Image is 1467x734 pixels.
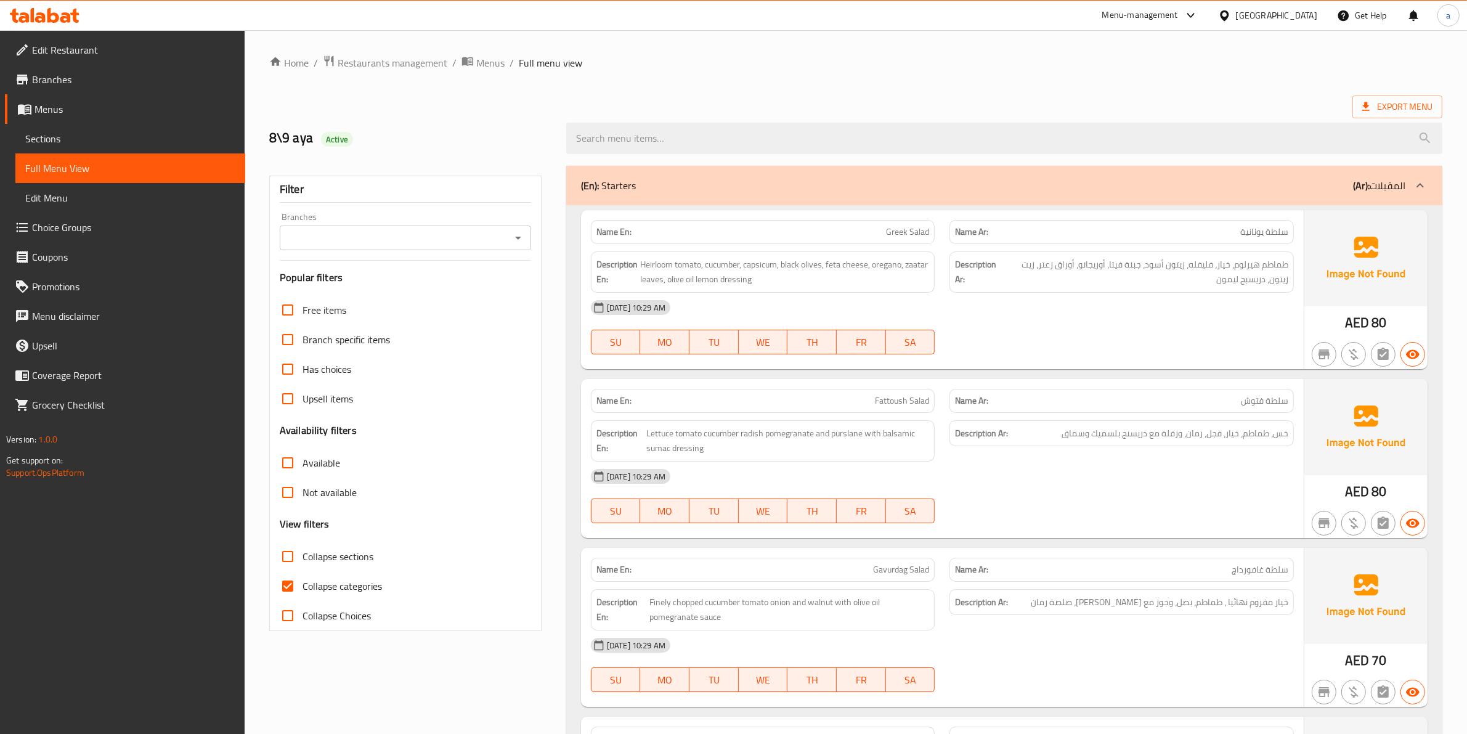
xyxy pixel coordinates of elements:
[1372,479,1387,504] span: 80
[581,176,599,195] b: (En):
[1400,680,1425,704] button: Available
[891,671,930,689] span: SA
[1304,548,1428,644] img: Ae5nvW7+0k+MAAAAAElFTkSuQmCC
[303,455,340,470] span: Available
[6,431,36,447] span: Version:
[640,330,689,354] button: MO
[689,330,739,354] button: TU
[1312,342,1336,367] button: Not branch specific item
[640,499,689,523] button: MO
[1341,511,1366,536] button: Purchased item
[596,563,632,576] strong: Name En:
[955,394,988,407] strong: Name Ar:
[842,671,881,689] span: FR
[25,161,235,176] span: Full Menu View
[591,499,641,523] button: SU
[1362,99,1432,115] span: Export Menu
[1371,511,1396,536] button: Not has choices
[32,338,235,353] span: Upsell
[269,55,1442,71] nav: breadcrumb
[5,213,245,242] a: Choice Groups
[645,502,685,520] span: MO
[596,671,636,689] span: SU
[1345,648,1369,672] span: AED
[739,667,788,692] button: WE
[25,190,235,205] span: Edit Menu
[1304,379,1428,475] img: Ae5nvW7+0k+MAAAAAElFTkSuQmCC
[510,229,527,247] button: Open
[596,333,636,351] span: SU
[452,55,457,70] li: /
[461,55,505,71] a: Menus
[6,465,84,481] a: Support.OpsPlatform
[1031,595,1288,610] span: خيار مفروم نهائيا ، طماطم، بصل، وجوز مع زيت زيتون، صلصة رمان
[280,423,357,438] h3: Availability filters
[303,549,373,564] span: Collapse sections
[5,242,245,272] a: Coupons
[837,499,886,523] button: FR
[15,183,245,213] a: Edit Menu
[649,595,930,625] span: Finely chopped cucumber tomato onion and walnut with olive oil pomegranate sauce
[602,640,670,651] span: [DATE] 10:29 AM
[1341,680,1366,704] button: Purchased item
[303,608,371,623] span: Collapse Choices
[842,502,881,520] span: FR
[596,595,647,625] strong: Description En:
[1400,511,1425,536] button: Available
[694,671,734,689] span: TU
[1312,511,1336,536] button: Not branch specific item
[303,579,382,593] span: Collapse categories
[1312,680,1336,704] button: Not branch specific item
[5,35,245,65] a: Edit Restaurant
[32,72,235,87] span: Branches
[891,333,930,351] span: SA
[640,667,689,692] button: MO
[1353,176,1370,195] b: (Ar):
[955,595,1008,610] strong: Description Ar:
[303,485,357,500] span: Not available
[280,271,531,285] h3: Popular filters
[842,333,881,351] span: FR
[886,667,935,692] button: SA
[280,517,330,531] h3: View filters
[1002,257,1288,287] span: طماطم هيرلوم، خيار، فليفله، زيتون أسود، جبنة فيتا، أوريجانو، أوراق زعتر، زيت زيتون، دريسبج ليمون
[269,129,551,147] h2: 8\9 aya
[596,502,636,520] span: SU
[566,166,1442,205] div: (En): Starters(Ar):المقبلات
[1345,311,1369,335] span: AED
[591,667,641,692] button: SU
[645,333,685,351] span: MO
[1353,178,1405,193] p: المقبلات
[886,330,935,354] button: SA
[1372,648,1387,672] span: 70
[5,390,245,420] a: Grocery Checklist
[602,471,670,483] span: [DATE] 10:29 AM
[1241,394,1288,407] span: سلطة فتوش
[787,330,837,354] button: TH
[303,332,390,347] span: Branch specific items
[5,361,245,390] a: Coverage Report
[5,272,245,301] a: Promotions
[591,330,641,354] button: SU
[1400,342,1425,367] button: Available
[338,55,447,70] span: Restaurants management
[744,671,783,689] span: WE
[5,301,245,331] a: Menu disclaimer
[519,55,582,70] span: Full menu view
[787,499,837,523] button: TH
[303,303,346,317] span: Free items
[646,426,930,456] span: Lettuce tomato cucumber radish pomegranate and purslane with balsamic sumac dressing
[645,671,685,689] span: MO
[837,330,886,354] button: FR
[5,65,245,94] a: Branches
[15,124,245,153] a: Sections
[873,563,929,576] span: Gavurdag Salad
[739,330,788,354] button: WE
[694,502,734,520] span: TU
[837,667,886,692] button: FR
[1352,96,1442,118] span: Export Menu
[566,123,1442,154] input: search
[891,502,930,520] span: SA
[1102,8,1178,23] div: Menu-management
[1062,426,1288,441] span: خس، طماطم، خيار، فجل، رمان، ورقلة مع دريسنج بلسميك وسماق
